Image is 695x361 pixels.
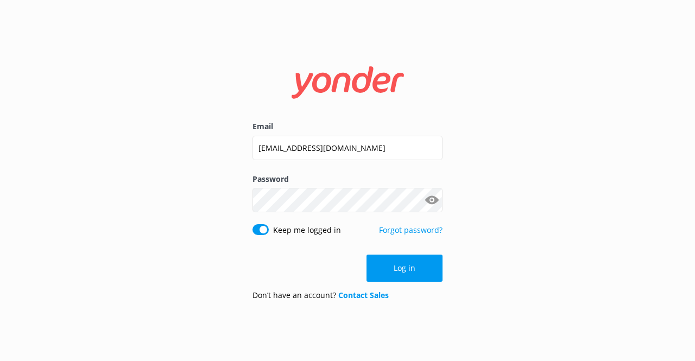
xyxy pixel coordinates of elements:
[367,255,443,282] button: Log in
[338,290,389,300] a: Contact Sales
[273,224,341,236] label: Keep me logged in
[252,136,443,160] input: user@emailaddress.com
[421,189,443,211] button: Show password
[252,121,443,132] label: Email
[252,173,443,185] label: Password
[379,225,443,235] a: Forgot password?
[252,289,389,301] p: Don’t have an account?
